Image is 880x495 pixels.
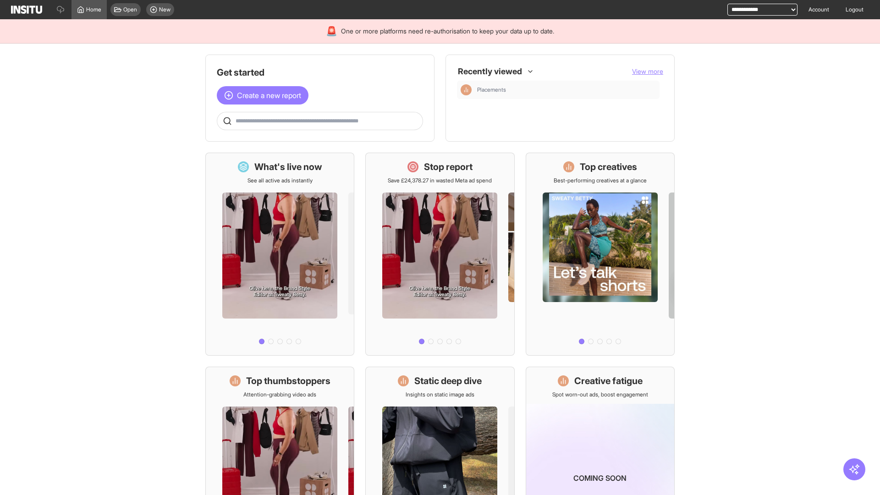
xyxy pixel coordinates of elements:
[580,160,637,173] h1: Top creatives
[554,177,647,184] p: Best-performing creatives at a glance
[86,6,101,13] span: Home
[246,374,330,387] h1: Top thumbstoppers
[217,66,423,79] h1: Get started
[205,153,354,356] a: What's live nowSee all active ads instantly
[341,27,554,36] span: One or more platforms need re-authorisation to keep your data up to date.
[461,84,472,95] div: Insights
[477,86,656,93] span: Placements
[632,67,663,75] span: View more
[477,86,506,93] span: Placements
[243,391,316,398] p: Attention-grabbing video ads
[217,86,308,104] button: Create a new report
[123,6,137,13] span: Open
[424,160,473,173] h1: Stop report
[159,6,170,13] span: New
[526,153,675,356] a: Top creativesBest-performing creatives at a glance
[388,177,492,184] p: Save £24,378.27 in wasted Meta ad spend
[237,90,301,101] span: Create a new report
[247,177,313,184] p: See all active ads instantly
[254,160,322,173] h1: What's live now
[11,5,42,14] img: Logo
[406,391,474,398] p: Insights on static image ads
[414,374,482,387] h1: Static deep dive
[326,25,337,38] div: 🚨
[632,67,663,76] button: View more
[365,153,514,356] a: Stop reportSave £24,378.27 in wasted Meta ad spend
